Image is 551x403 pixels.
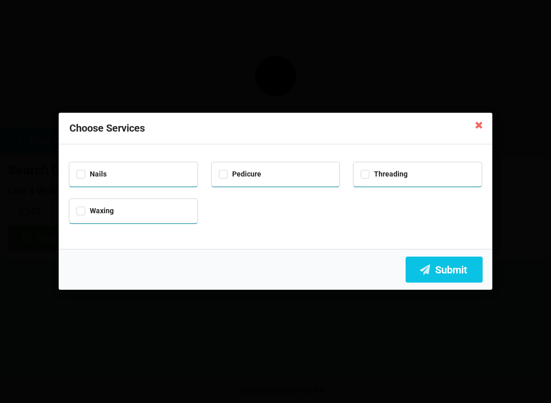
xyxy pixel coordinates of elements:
[406,257,483,283] button: Submit
[77,207,114,215] label: Waxing
[77,170,107,179] label: Nails
[59,113,492,144] div: Choose Services
[361,170,408,179] label: Threading
[219,170,261,179] label: Pedicure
